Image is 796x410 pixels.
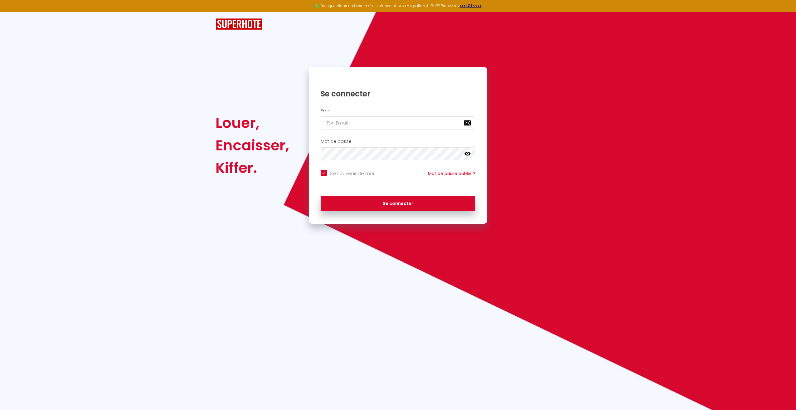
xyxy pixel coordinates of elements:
div: Louer, [216,112,289,134]
a: >>> ICI <<<< [460,3,482,8]
button: Se connecter [321,196,475,212]
h2: Mot de passe [321,139,475,144]
a: Mot de passe oublié ? [428,170,475,177]
img: SuperHote logo [216,18,262,30]
h1: Se connecter [321,89,475,99]
input: Ton Email [321,116,475,129]
div: Encaisser, [216,134,289,157]
div: Kiffer. [216,157,289,179]
h2: Email [321,108,475,114]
